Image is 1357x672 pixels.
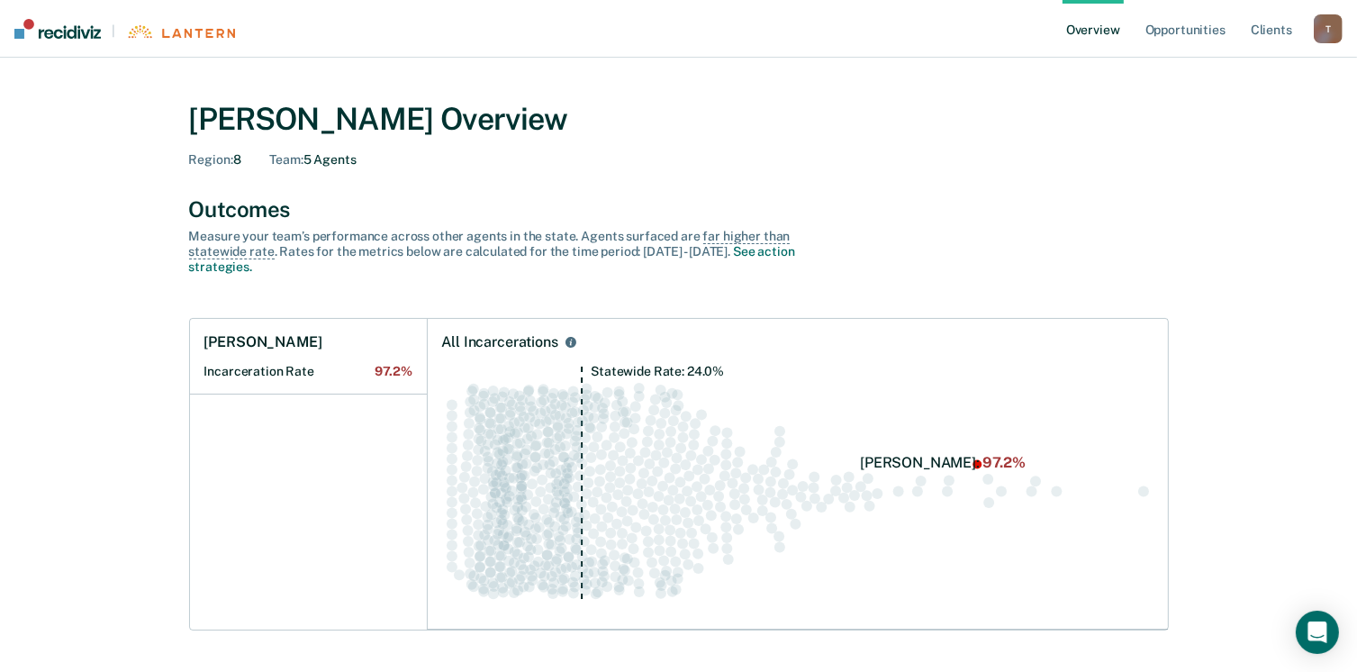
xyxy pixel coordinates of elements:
[189,229,791,259] span: far higher than statewide rate
[14,19,235,39] a: |
[189,244,795,274] a: See action strategies.
[189,152,241,168] div: 8
[126,25,235,39] img: Lantern
[189,152,233,167] span: Region :
[375,364,412,379] span: 97.2%
[442,366,1153,615] div: Swarm plot of all incarceration rates in the state for ALL caseloads, highlighting values of 97.2...
[189,196,1169,222] div: Outcomes
[189,101,1169,138] div: [PERSON_NAME] Overview
[562,333,580,351] button: All Incarcerations
[101,23,126,39] span: |
[204,333,322,351] h1: [PERSON_NAME]
[442,333,558,351] div: All Incarcerations
[269,152,356,168] div: 5 Agents
[1314,14,1343,43] button: T
[204,364,412,379] h2: Incarceration Rate
[190,319,427,395] a: [PERSON_NAME]Incarceration Rate97.2%
[189,229,819,274] div: Measure your team’s performance across other agent s in the state. Agent s surfaced are . Rates f...
[591,364,724,378] tspan: Statewide Rate: 24.0%
[14,19,101,39] img: Recidiviz
[269,152,303,167] span: Team :
[1296,611,1339,654] div: Open Intercom Messenger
